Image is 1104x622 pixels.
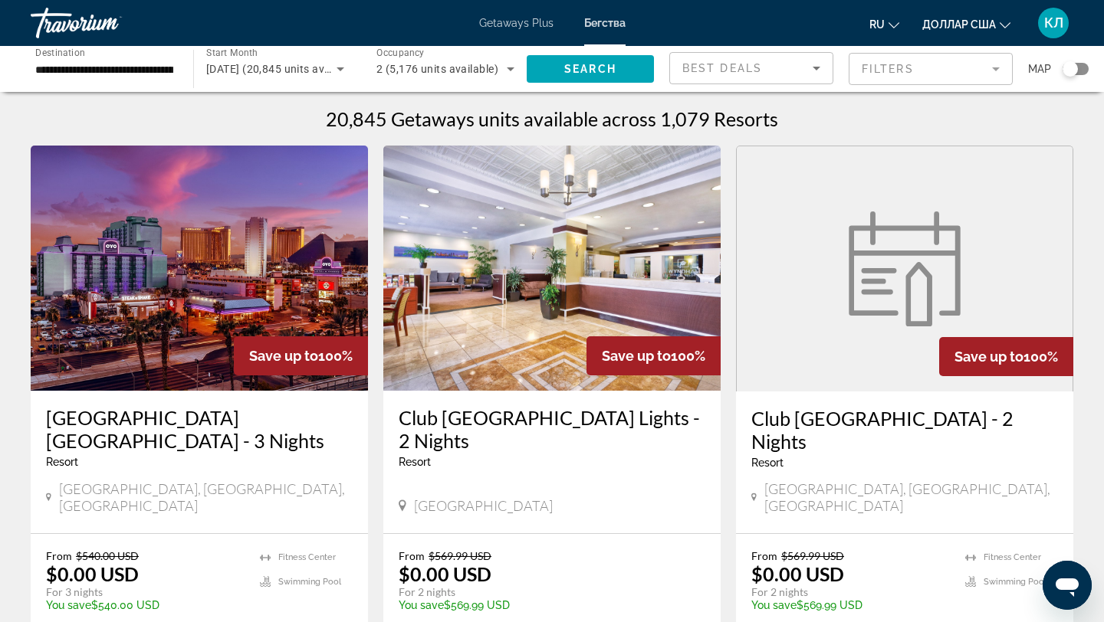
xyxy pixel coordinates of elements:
a: Club [GEOGRAPHIC_DATA] Lights - 2 Nights [399,406,705,452]
p: For 3 nights [46,585,245,599]
font: доллар США [922,18,996,31]
div: 100% [234,336,368,375]
font: КЛ [1044,15,1063,31]
p: $569.99 USD [399,599,690,611]
span: 2 (5,176 units available) [376,63,498,75]
iframe: Кнопка запуска окна обмена сообщениями [1043,561,1092,610]
a: Getaways Plus [479,17,554,29]
button: Search [527,55,654,83]
button: Меню пользователя [1033,7,1073,39]
span: You save [46,599,91,611]
p: $0.00 USD [399,562,491,585]
span: You save [399,599,444,611]
p: For 2 nights [751,585,950,599]
span: Best Deals [682,62,762,74]
a: Club [GEOGRAPHIC_DATA] - 2 Nights [751,407,1058,453]
button: Изменить язык [869,13,899,35]
span: Swimming Pool [984,577,1046,587]
span: From [46,549,72,562]
div: 100% [586,336,721,375]
span: Save up to [249,348,318,364]
p: For 2 nights [399,585,690,599]
p: $0.00 USD [46,562,139,585]
p: $569.99 USD [751,599,950,611]
span: Resort [46,456,78,468]
span: Start Month [206,47,258,58]
img: RM79E01X.jpg [31,146,368,391]
h1: 20,845 Getaways units available across 1,079 Resorts [326,107,778,130]
img: 8562O01X.jpg [383,146,721,391]
a: Травориум [31,3,184,43]
p: $0.00 USD [751,562,844,585]
p: $540.00 USD [46,599,245,611]
div: 100% [939,337,1073,376]
span: Resort [399,456,431,468]
span: $540.00 USD [76,549,139,562]
span: [DATE] (20,845 units available) [206,63,362,75]
span: Destination [35,47,85,57]
span: [GEOGRAPHIC_DATA], [GEOGRAPHIC_DATA], [GEOGRAPHIC_DATA] [764,480,1058,514]
span: From [751,549,777,562]
span: [GEOGRAPHIC_DATA], [GEOGRAPHIC_DATA], [GEOGRAPHIC_DATA] [59,480,353,514]
span: From [399,549,425,562]
span: Occupancy [376,47,425,58]
span: Map [1028,58,1051,80]
font: ru [869,18,885,31]
img: week.svg [839,211,970,326]
span: Save up to [955,349,1024,365]
span: Fitness Center [984,552,1041,562]
mat-select: Sort by [682,59,820,77]
span: Swimming Pool [278,577,341,587]
span: [GEOGRAPHIC_DATA] [414,497,553,514]
span: Save up to [602,348,671,364]
span: Fitness Center [278,552,336,562]
span: Resort [751,457,784,469]
a: Бегства [584,17,626,29]
button: Filter [849,52,1013,86]
span: You save [751,599,797,611]
span: $569.99 USD [429,549,491,562]
a: [GEOGRAPHIC_DATA] [GEOGRAPHIC_DATA] - 3 Nights [46,406,353,452]
span: $569.99 USD [781,549,844,562]
span: Search [564,63,616,75]
button: Изменить валюту [922,13,1010,35]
